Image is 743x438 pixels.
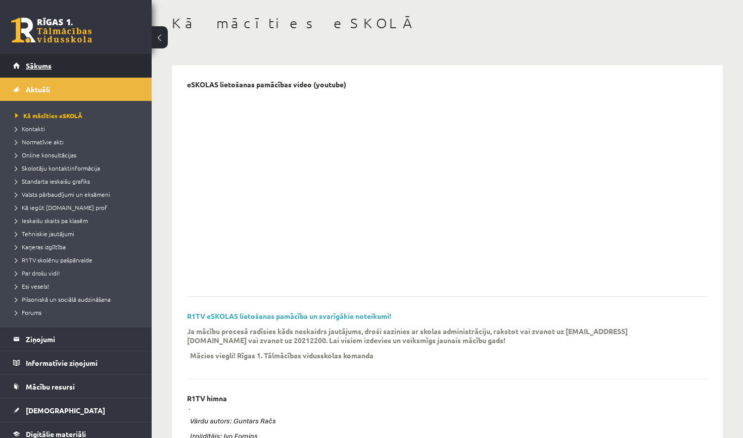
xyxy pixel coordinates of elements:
[15,308,142,317] a: Forums
[15,216,88,225] span: Ieskaišu skaits pa klasēm
[26,61,52,70] span: Sākums
[15,203,142,212] a: Kā iegūt [DOMAIN_NAME] prof
[15,242,142,251] a: Karjeras izglītība
[26,85,50,94] span: Aktuāli
[26,406,105,415] span: [DEMOGRAPHIC_DATA]
[13,351,139,374] a: Informatīvie ziņojumi
[15,229,142,238] a: Tehniskie jautājumi
[187,394,227,403] p: R1TV himna
[15,282,49,290] span: Esi vesels!
[15,111,142,120] a: Kā mācīties eSKOLĀ
[15,295,111,303] span: Pilsoniskā un sociālā audzināšana
[15,112,82,120] span: Kā mācīties eSKOLĀ
[15,150,142,159] a: Online konsultācijas
[26,382,75,391] span: Mācību resursi
[11,18,92,43] a: Rīgas 1. Tālmācības vidusskola
[15,163,142,173] a: Skolotāju kontaktinformācija
[15,216,142,225] a: Ieskaišu skaits pa klasēm
[237,351,374,360] p: Rīgas 1. Tālmācības vidusskolas komanda
[15,269,60,277] span: Par drošu vidi!
[13,78,139,101] a: Aktuāli
[15,177,142,186] a: Standarta ieskaišu grafiks
[15,256,92,264] span: R1TV skolēnu pašpārvalde
[15,164,100,172] span: Skolotāju kontaktinformācija
[15,137,142,146] a: Normatīvie akti
[13,399,139,422] a: [DEMOGRAPHIC_DATA]
[15,268,142,278] a: Par drošu vidi!
[15,190,110,198] span: Valsts pārbaudījumi un eksāmeni
[172,15,723,32] h1: Kā mācīties eSKOLĀ
[26,327,139,351] legend: Ziņojumi
[15,308,41,316] span: Forums
[187,80,346,89] p: eSKOLAS lietošanas pamācības video (youtube)
[15,138,64,146] span: Normatīvie akti
[187,311,391,320] a: R1TV eSKOLAS lietošanas pamācība un svarīgākie noteikumi!
[15,124,142,133] a: Kontakti
[15,177,90,185] span: Standarta ieskaišu grafiks
[15,125,45,133] span: Kontakti
[187,326,692,345] p: Ja mācību procesā radīsies kāds neskaidrs jautājums, droši sazinies ar skolas administrāciju, rak...
[15,190,142,199] a: Valsts pārbaudījumi un eksāmeni
[190,351,236,360] p: Mācies viegli!
[26,351,139,374] legend: Informatīvie ziņojumi
[15,282,142,291] a: Esi vesels!
[15,255,142,264] a: R1TV skolēnu pašpārvalde
[13,54,139,77] a: Sākums
[15,243,66,251] span: Karjeras izglītība
[15,230,74,238] span: Tehniskie jautājumi
[15,203,107,211] span: Kā iegūt [DOMAIN_NAME] prof
[15,151,76,159] span: Online konsultācijas
[15,295,142,304] a: Pilsoniskā un sociālā audzināšana
[13,327,139,351] a: Ziņojumi
[13,375,139,398] a: Mācību resursi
